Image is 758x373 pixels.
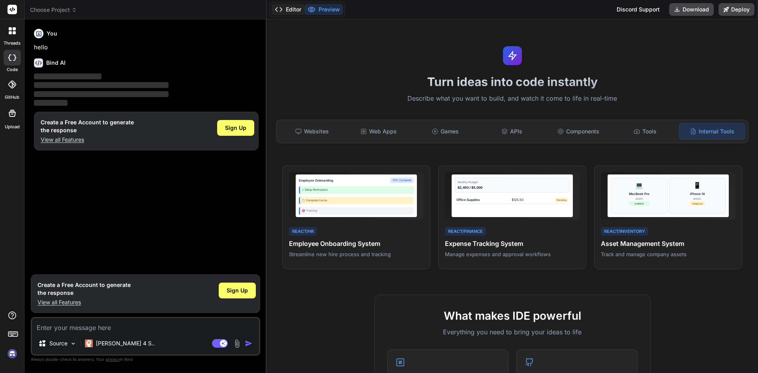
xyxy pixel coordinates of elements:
p: [PERSON_NAME] 4 S.. [96,339,155,347]
span: ‌ [34,100,68,106]
span: ‌ [34,82,169,88]
p: Manage expenses and approval workflows [445,251,580,258]
div: 🎯 Training [299,207,414,215]
span: Choose Project [30,6,77,14]
div: 📋 Complete Forms [299,197,414,204]
button: Download [669,3,714,16]
h2: What makes IDE powerful [387,307,638,324]
p: Always double-check its answers. Your in Bind [31,356,260,363]
span: ‌ [34,91,169,97]
h4: Expense Tracking System [445,239,580,248]
div: APIs [479,123,544,140]
h4: Asset Management System [601,239,735,248]
div: Web Apps [346,123,411,140]
img: icon [245,339,253,347]
p: Source [49,339,68,347]
p: Everything you need to bring your ideas to life [387,327,638,337]
div: React/Finance [445,227,486,236]
h6: Bind AI [46,59,66,67]
p: View all Features [41,136,134,144]
div: Employee Onboarding [299,178,333,183]
label: threads [4,40,21,47]
label: code [7,66,18,73]
div: Internal Tools [679,123,745,140]
div: Assigned [690,201,705,206]
div: 💻 [635,180,643,190]
span: privacy [106,357,120,362]
span: ‌ [34,73,101,79]
button: Preview [304,4,343,15]
span: Sign Up [225,124,246,132]
div: React/Inventory [601,227,648,236]
div: $125.50 [512,197,523,202]
div: $2,450 / $5,000 [458,185,567,190]
div: React/HR [289,227,317,236]
div: Office Supplies [456,197,480,202]
img: attachment [233,339,242,348]
button: Deploy [719,3,754,16]
p: hello [34,43,259,52]
div: Components [546,123,611,140]
h4: Employee Onboarding System [289,239,424,248]
h6: You [47,30,57,37]
div: Websites [280,123,345,140]
img: Pick Models [70,340,77,347]
h1: Create a Free Account to generate the response [38,281,131,297]
h1: Turn ideas into code instantly [271,75,753,89]
p: View all Features [38,298,131,306]
label: GitHub [5,94,19,101]
div: 📱 [693,180,701,190]
div: ✓ Setup Workspace [299,186,414,194]
p: Streamline new hire process and tracking [289,251,424,258]
p: Describe what you want to build, and watch it come to life in real-time [271,94,753,104]
div: Monthly Budget [458,180,567,185]
div: Tools [613,123,678,140]
button: Editor [272,4,304,15]
div: MacBook Pro [629,191,649,196]
div: #A001 [629,197,649,201]
div: Available [629,201,649,206]
span: Sign Up [227,287,248,294]
img: signin [6,347,19,360]
label: Upload [5,124,20,130]
h1: Create a Free Account to generate the response [41,118,134,134]
div: iPhone 14 [690,191,705,196]
div: Games [413,123,478,140]
div: Discord Support [612,3,664,16]
div: #A002 [690,197,705,201]
p: Track and manage company assets [601,251,735,258]
div: Pending [555,198,568,202]
img: Claude 4 Sonnet [85,339,93,347]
